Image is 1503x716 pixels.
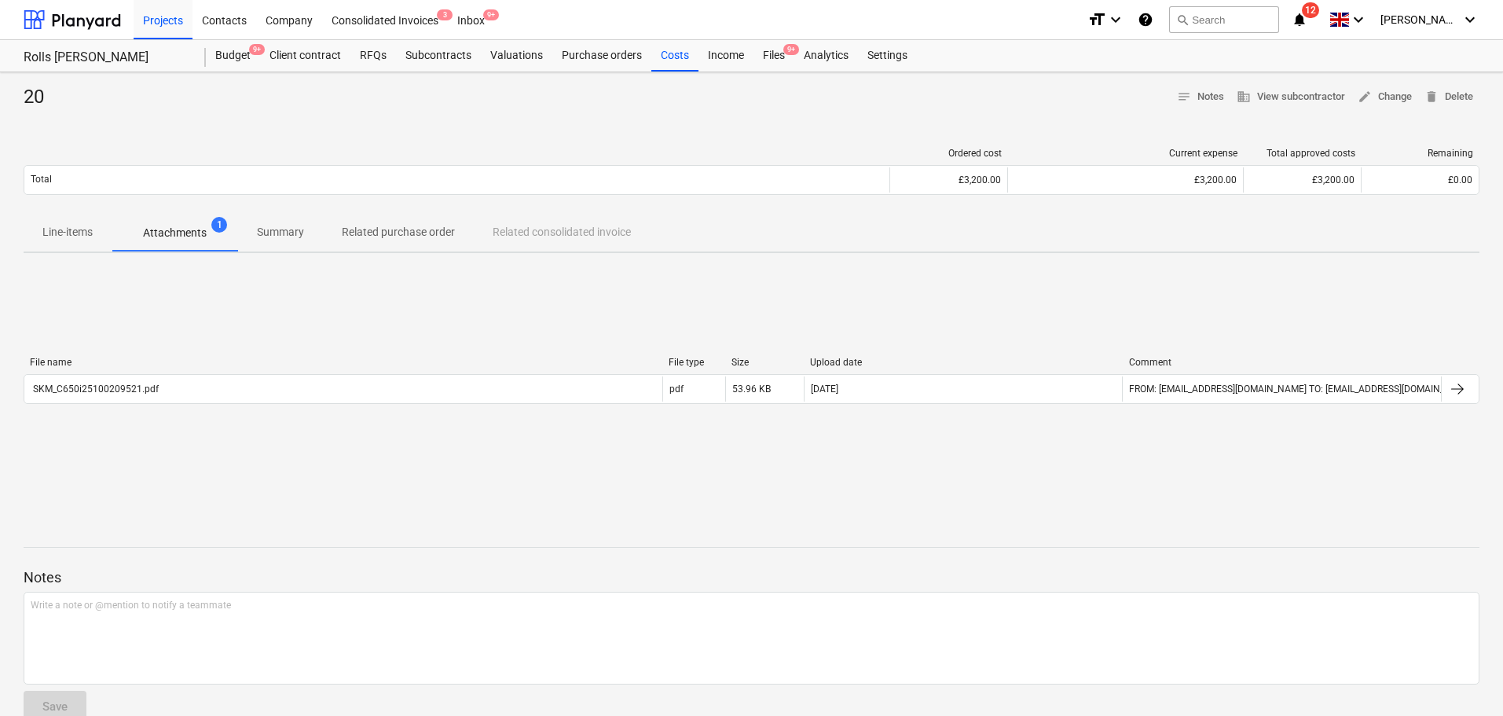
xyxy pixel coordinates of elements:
[396,40,481,72] a: Subcontracts
[1138,10,1153,29] i: Knowledge base
[1418,85,1479,109] button: Delete
[1237,88,1345,106] span: View subcontractor
[483,9,499,20] span: 9+
[206,40,260,72] a: Budget9+
[669,384,684,395] div: pdf
[42,224,93,241] p: Line-items
[1380,13,1459,26] span: [PERSON_NAME]
[1014,174,1237,185] div: £3,200.00
[753,40,794,72] a: Files9+
[698,40,753,72] a: Income
[143,225,207,241] p: Attachments
[1169,6,1279,33] button: Search
[1461,10,1479,29] i: keyboard_arrow_down
[437,9,453,20] span: 3
[350,40,396,72] a: RFQs
[1176,13,1189,26] span: search
[896,174,1001,185] div: £3,200.00
[31,384,159,395] div: SKM_C650i25100209521.pdf
[31,173,52,186] p: Total
[1177,88,1224,106] span: Notes
[1087,10,1106,29] i: format_size
[1349,10,1368,29] i: keyboard_arrow_down
[783,44,799,55] span: 9+
[1368,148,1473,159] div: Remaining
[1014,148,1237,159] div: Current expense
[1368,174,1472,185] div: £0.00
[552,40,651,72] a: Purchase orders
[1250,174,1355,185] div: £3,200.00
[669,357,719,368] div: File type
[249,44,265,55] span: 9+
[24,568,1479,587] p: Notes
[896,148,1002,159] div: Ordered cost
[1292,10,1307,29] i: notifications
[794,40,858,72] a: Analytics
[1106,10,1125,29] i: keyboard_arrow_down
[1302,2,1319,18] span: 12
[342,224,455,241] p: Related purchase order
[1424,90,1439,104] span: delete
[1177,90,1191,104] span: notes
[260,40,350,72] a: Client contract
[24,50,187,66] div: Rolls [PERSON_NAME]
[1358,88,1412,106] span: Change
[1424,88,1473,106] span: Delete
[1129,357,1435,368] div: Comment
[211,217,227,233] span: 1
[1424,641,1503,716] iframe: Chat Widget
[1351,85,1418,109] button: Change
[30,357,656,368] div: File name
[731,357,797,368] div: Size
[206,40,260,72] div: Budget
[1237,90,1251,104] span: business
[732,384,771,395] div: 53.96 KB
[1250,148,1355,159] div: Total approved costs
[1358,90,1372,104] span: edit
[651,40,698,72] a: Costs
[481,40,552,72] a: Valuations
[1230,85,1351,109] button: View subcontractor
[811,384,838,395] div: [DATE]
[858,40,917,72] a: Settings
[1171,85,1230,109] button: Notes
[753,40,794,72] div: Files
[24,85,57,110] div: 20
[810,357,1116,368] div: Upload date
[257,224,304,241] p: Summary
